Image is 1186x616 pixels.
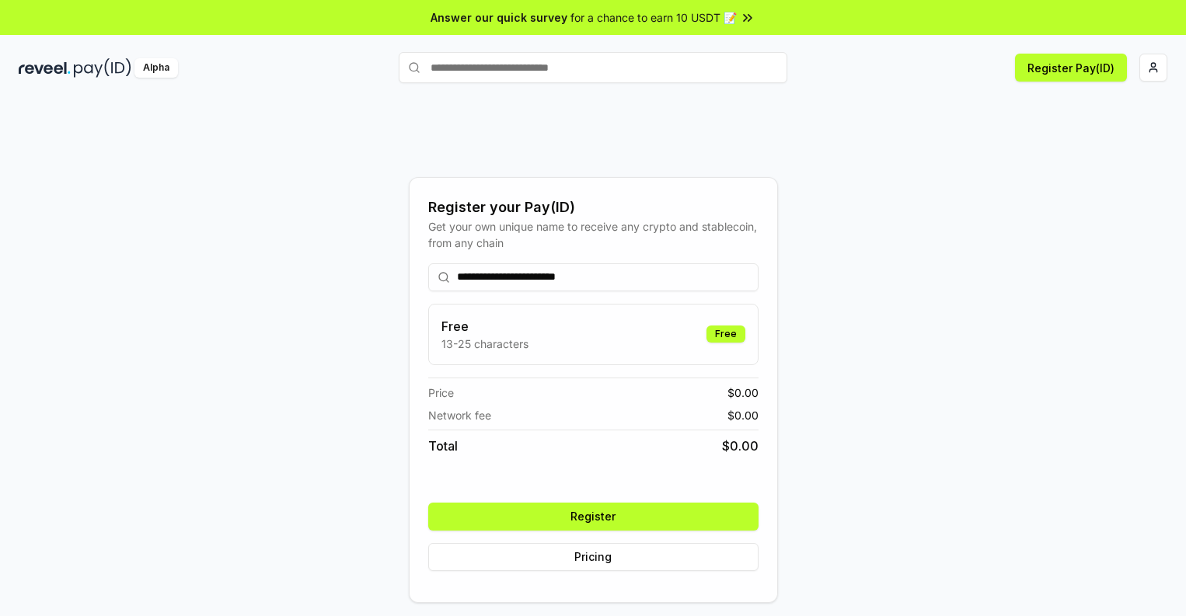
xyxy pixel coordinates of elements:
[428,437,458,455] span: Total
[428,197,759,218] div: Register your Pay(ID)
[570,9,737,26] span: for a chance to earn 10 USDT 📝
[441,317,528,336] h3: Free
[428,503,759,531] button: Register
[722,437,759,455] span: $ 0.00
[428,385,454,401] span: Price
[727,407,759,423] span: $ 0.00
[134,58,178,78] div: Alpha
[428,218,759,251] div: Get your own unique name to receive any crypto and stablecoin, from any chain
[706,325,745,343] div: Free
[428,543,759,571] button: Pricing
[428,407,491,423] span: Network fee
[1015,54,1127,82] button: Register Pay(ID)
[441,336,528,352] p: 13-25 characters
[431,9,567,26] span: Answer our quick survey
[74,58,131,78] img: pay_id
[727,385,759,401] span: $ 0.00
[19,58,71,78] img: reveel_dark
